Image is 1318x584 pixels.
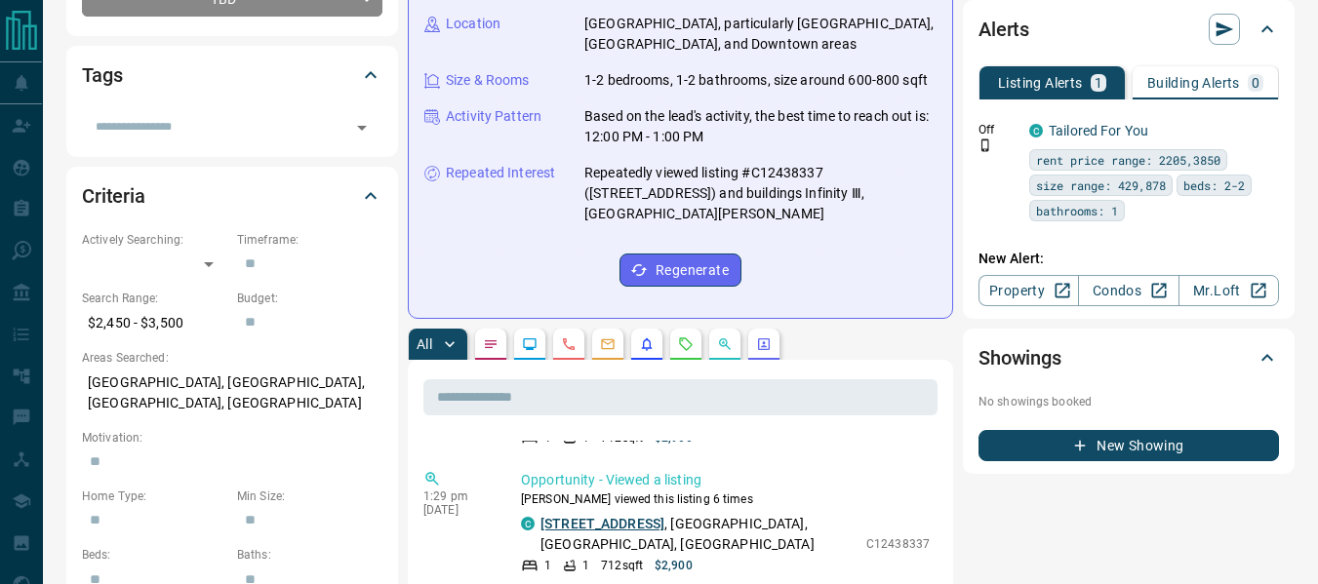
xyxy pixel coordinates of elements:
p: $2,450 - $3,500 [82,307,227,339]
p: Min Size: [237,487,382,505]
p: Repeatedly viewed listing #C12438337 ([STREET_ADDRESS]) and buildings Infinity Ⅲ, [GEOGRAPHIC_DAT... [584,163,937,224]
p: 0 [1252,76,1259,90]
div: Showings [979,334,1279,381]
div: Tags [82,52,382,98]
p: Search Range: [82,290,227,307]
p: Activity Pattern [446,106,541,127]
button: New Showing [979,430,1279,461]
span: size range: 429,878 [1036,175,1166,195]
h2: Showings [979,342,1061,373]
p: Beds: [82,546,227,564]
svg: Calls [561,336,577,352]
a: Tailored For You [1049,123,1148,138]
p: 1:29 pm [423,489,492,503]
p: [GEOGRAPHIC_DATA], [GEOGRAPHIC_DATA], [GEOGRAPHIC_DATA], [GEOGRAPHIC_DATA] [82,367,382,419]
p: [DATE] [423,503,492,517]
a: Mr.Loft [1178,275,1279,306]
p: $2,900 [655,557,693,574]
svg: Agent Actions [756,336,772,352]
p: Timeframe: [237,231,382,249]
div: Alerts [979,6,1279,53]
p: Listing Alerts [998,76,1083,90]
svg: Opportunities [717,336,733,352]
button: Open [348,114,376,141]
p: 1 [1095,76,1102,90]
p: Off [979,121,1018,138]
p: Budget: [237,290,382,307]
p: Home Type: [82,487,227,505]
p: New Alert: [979,249,1279,269]
svg: Lead Browsing Activity [522,336,538,352]
p: 712 sqft [601,557,643,574]
div: condos.ca [1029,124,1043,137]
p: Location [446,14,500,34]
h2: Alerts [979,14,1029,45]
p: 1 [582,557,589,574]
p: Size & Rooms [446,70,530,91]
a: [STREET_ADDRESS] [540,516,664,531]
h2: Criteria [82,180,145,212]
p: All [417,337,432,351]
span: beds: 2-2 [1183,175,1245,195]
p: C12438337 [866,535,930,553]
svg: Listing Alerts [639,336,655,352]
svg: Emails [600,336,616,352]
a: Condos [1078,275,1178,306]
p: Opportunity - Viewed a listing [521,470,930,490]
a: Property [979,275,1079,306]
p: Areas Searched: [82,349,382,367]
span: bathrooms: 1 [1036,201,1118,220]
h2: Tags [82,59,122,91]
p: [GEOGRAPHIC_DATA], particularly [GEOGRAPHIC_DATA], [GEOGRAPHIC_DATA], and Downtown areas [584,14,937,55]
p: Building Alerts [1147,76,1240,90]
p: No showings booked [979,393,1279,410]
div: Criteria [82,173,382,219]
p: [PERSON_NAME] viewed this listing 6 times [521,490,930,508]
p: 1 [544,557,551,574]
p: , [GEOGRAPHIC_DATA], [GEOGRAPHIC_DATA], [GEOGRAPHIC_DATA] [540,514,857,555]
svg: Push Notification Only [979,138,992,152]
span: rent price range: 2205,3850 [1036,150,1220,170]
p: Baths: [237,546,382,564]
p: Based on the lead's activity, the best time to reach out is: 12:00 PM - 1:00 PM [584,106,937,147]
div: condos.ca [521,517,535,530]
p: Repeated Interest [446,163,555,183]
p: 1-2 bedrooms, 1-2 bathrooms, size around 600-800 sqft [584,70,928,91]
p: Actively Searching: [82,231,227,249]
button: Regenerate [619,253,741,287]
svg: Requests [678,336,694,352]
p: Motivation: [82,429,382,447]
svg: Notes [483,336,499,352]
